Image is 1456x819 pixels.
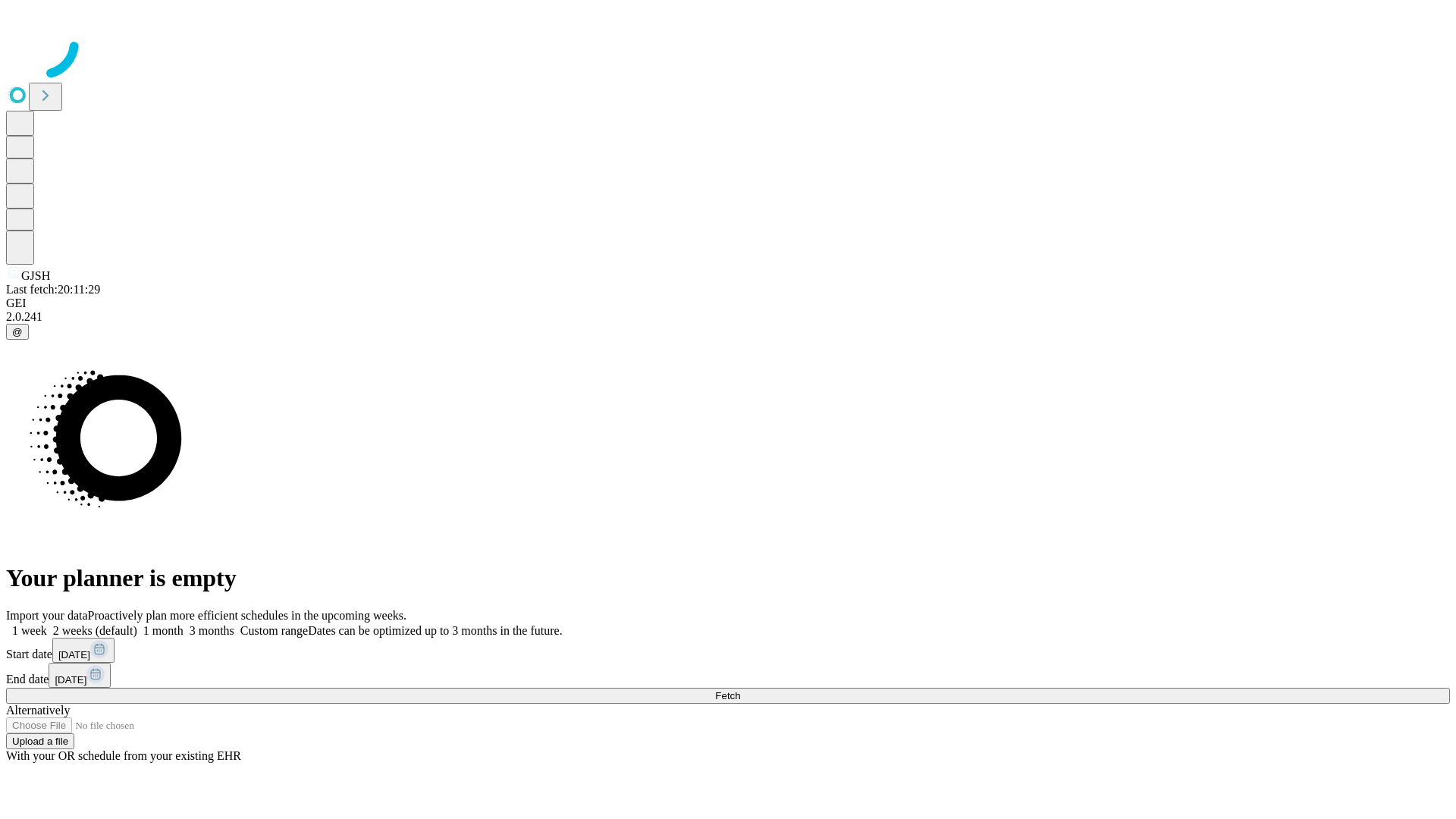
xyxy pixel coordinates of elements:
[6,704,70,717] span: Alternatively
[6,638,1450,663] div: Start date
[6,297,1450,310] div: GEI
[88,609,406,622] span: Proactively plan more efficient schedules in the upcoming weeks.
[6,688,1450,704] button: Fetch
[6,663,1450,688] div: End date
[240,624,308,637] span: Custom range
[6,564,1450,592] h1: Your planner is empty
[6,324,29,340] button: @
[308,624,562,637] span: Dates can be optimized up to 3 months in the future.
[55,674,86,686] span: [DATE]
[6,749,241,762] span: With your OR schedule from your existing EHR
[190,624,234,637] span: 3 months
[6,609,88,622] span: Import your data
[6,283,100,296] span: Last fetch: 20:11:29
[143,624,184,637] span: 1 month
[49,663,111,688] button: [DATE]
[6,733,74,749] button: Upload a file
[53,624,137,637] span: 2 weeks (default)
[12,326,23,337] span: @
[52,638,115,663] button: [DATE]
[58,649,90,661] span: [DATE]
[6,310,1450,324] div: 2.0.241
[21,269,50,282] span: GJSH
[715,690,740,701] span: Fetch
[12,624,47,637] span: 1 week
